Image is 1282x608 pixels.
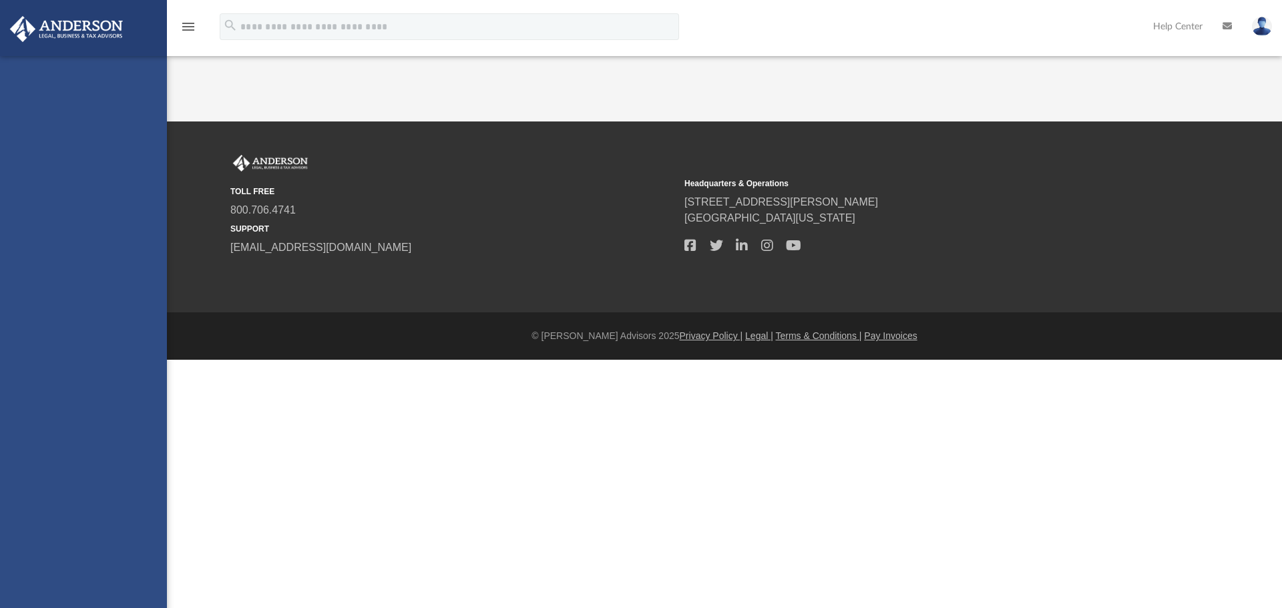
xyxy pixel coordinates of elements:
a: 800.706.4741 [230,204,296,216]
img: Anderson Advisors Platinum Portal [230,155,310,172]
a: menu [180,25,196,35]
a: [EMAIL_ADDRESS][DOMAIN_NAME] [230,242,411,253]
a: Legal | [745,330,773,341]
small: SUPPORT [230,223,675,235]
a: [GEOGRAPHIC_DATA][US_STATE] [684,212,855,224]
img: Anderson Advisors Platinum Portal [6,16,127,42]
i: search [223,18,238,33]
small: Headquarters & Operations [684,178,1129,190]
a: Terms & Conditions | [776,330,862,341]
small: TOLL FREE [230,186,675,198]
a: Privacy Policy | [680,330,743,341]
a: Pay Invoices [864,330,917,341]
img: User Pic [1252,17,1272,36]
div: © [PERSON_NAME] Advisors 2025 [167,329,1282,343]
a: [STREET_ADDRESS][PERSON_NAME] [684,196,878,208]
i: menu [180,19,196,35]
